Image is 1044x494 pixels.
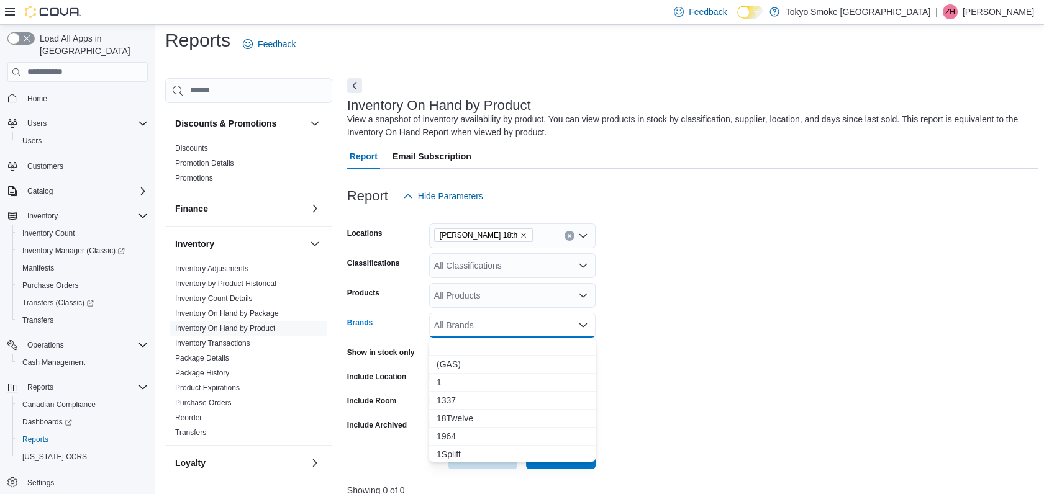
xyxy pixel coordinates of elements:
span: Hide Parameters [418,190,483,202]
a: Settings [22,475,59,490]
span: Transfers (Classic) [17,295,148,310]
img: Cova [25,6,81,18]
div: View a snapshot of inventory availability by product. You can view products in stock by classific... [347,113,1032,139]
a: Package History [175,369,229,377]
span: Catalog [27,186,53,196]
label: Products [347,288,379,298]
button: Manifests [12,259,153,277]
a: Inventory On Hand by Package [175,309,279,318]
a: Home [22,91,52,106]
a: Dashboards [17,415,77,429]
button: 1 [429,374,596,392]
span: Product Expirations [175,383,240,393]
span: Dashboards [22,417,72,427]
a: Users [17,133,47,148]
label: Brands [347,318,373,328]
button: Close list of options [578,320,588,330]
a: Purchase Orders [175,398,232,407]
h1: Reports [165,28,230,53]
span: Transfers [17,313,148,328]
span: Transfers [22,315,53,325]
span: Feedback [689,6,727,18]
span: Inventory Adjustments [175,264,248,274]
button: Open list of options [578,231,588,241]
a: Inventory Count [17,226,80,241]
span: 1337 [437,394,588,406]
span: Settings [22,474,148,490]
label: Locations [347,228,383,238]
a: Dashboards [12,413,153,431]
button: Inventory [22,209,63,223]
span: Dashboards [17,415,148,429]
span: [PERSON_NAME] 18th [440,229,517,241]
a: Cash Management [17,355,90,370]
span: Package History [175,368,229,378]
span: Inventory On Hand by Product [175,323,275,333]
a: Feedback [238,32,301,56]
span: Package Details [175,353,229,363]
span: Home [22,91,148,106]
span: Feedback [258,38,296,50]
button: Inventory [2,207,153,225]
span: Promotions [175,173,213,183]
button: Inventory [175,238,305,250]
button: Open list of options [578,290,588,300]
span: Inventory Count Details [175,294,253,303]
span: Inventory Count [22,228,75,238]
h3: Loyalty [175,457,206,469]
button: Remove Brandon 18th from selection in this group [520,231,527,239]
span: Inventory [22,209,148,223]
button: (GAS) [429,356,596,374]
button: Settings [2,473,153,491]
a: Package Details [175,354,229,362]
span: Manifests [22,263,54,273]
a: Inventory Transactions [175,339,250,348]
span: Promotion Details [175,158,234,168]
span: Cash Management [17,355,148,370]
button: Operations [22,338,69,353]
button: 1337 [429,392,596,410]
button: Discounts & Promotions [175,117,305,130]
span: Home [27,94,47,104]
span: Operations [27,340,64,350]
span: Inventory Manager (Classic) [22,246,125,256]
span: Reports [17,432,148,447]
h3: Report [347,189,388,204]
input: Dark Mode [737,6,763,19]
span: Report [350,144,378,169]
span: Customers [27,161,63,171]
button: Users [2,115,153,132]
a: Inventory Adjustments [175,264,248,273]
span: (GAS) [437,358,588,370]
button: Discounts & Promotions [307,116,322,131]
a: Reports [17,432,53,447]
a: Inventory Manager (Classic) [17,243,130,258]
span: Inventory On Hand by Package [175,308,279,318]
span: Inventory Count [17,226,148,241]
button: Reports [12,431,153,448]
button: 1Spliff [429,446,596,464]
span: Canadian Compliance [17,397,148,412]
div: Zoe Hyndman [943,4,958,19]
button: Reports [22,380,58,395]
h3: Inventory On Hand by Product [347,98,531,113]
span: Inventory Manager (Classic) [17,243,148,258]
a: Inventory Manager (Classic) [12,242,153,259]
button: Clear input [565,231,574,241]
a: Purchase Orders [17,278,84,293]
span: Cash Management [22,357,85,367]
span: Reports [27,382,53,392]
span: 1964 [437,430,588,442]
span: Settings [27,478,54,488]
span: Users [22,116,148,131]
p: | [935,4,938,19]
span: Purchase Orders [22,281,79,290]
button: Catalog [2,182,153,200]
a: Canadian Compliance [17,397,101,412]
a: [US_STATE] CCRS [17,449,92,464]
p: Tokyo Smoke [GEOGRAPHIC_DATA] [786,4,931,19]
button: Canadian Compliance [12,396,153,413]
h3: Finance [175,202,208,215]
button: [US_STATE] CCRS [12,448,153,465]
